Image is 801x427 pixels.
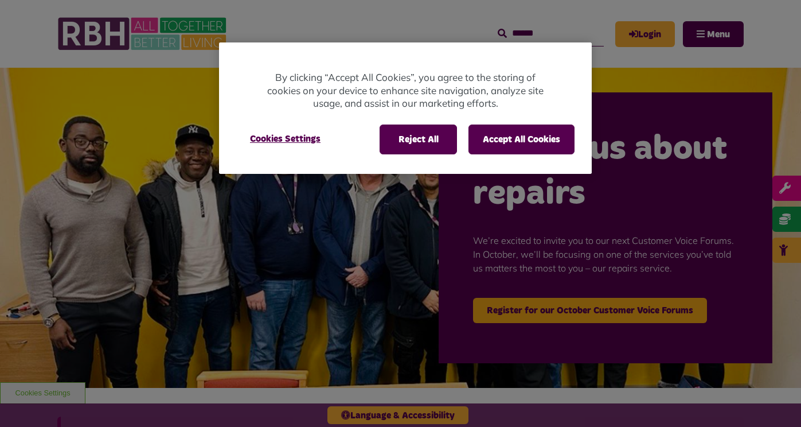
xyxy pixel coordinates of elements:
button: Accept All Cookies [468,125,575,154]
p: By clicking “Accept All Cookies”, you agree to the storing of cookies on your device to enhance s... [265,71,546,110]
button: Reject All [380,125,457,154]
div: Cookie banner [219,42,592,174]
div: Privacy [219,42,592,174]
button: Cookies Settings [236,125,334,153]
